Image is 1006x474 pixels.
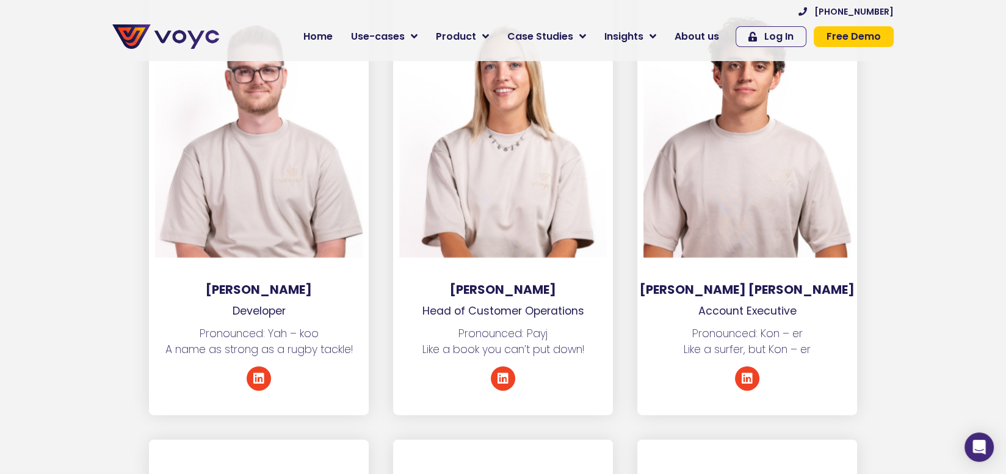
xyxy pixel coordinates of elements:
span: [PHONE_NUMBER] [814,7,894,16]
span: Insights [604,29,643,44]
h3: [PERSON_NAME] [PERSON_NAME] [637,282,857,297]
p: Developer [149,303,369,319]
span: About us [675,29,719,44]
a: About us [665,24,728,49]
h3: [PERSON_NAME] [393,282,613,297]
a: Insights [595,24,665,49]
p: Account Executive [637,303,857,319]
a: Product [427,24,498,49]
span: Product [436,29,476,44]
p: Pronounced: Kon – er Like a surfer, but Kon – er [637,326,857,358]
span: Log In [764,32,794,42]
h3: [PERSON_NAME] [149,282,369,297]
span: Free Demo [827,32,881,42]
p: Pronounced: Yah – koo A name as strong as a rugby tackle! [149,326,369,358]
a: Use-cases [342,24,427,49]
div: Open Intercom Messenger [964,432,994,462]
a: Home [294,24,342,49]
p: Head of Customer Operations [393,303,613,319]
span: Use-cases [351,29,405,44]
a: Case Studies [498,24,595,49]
a: Free Demo [814,26,894,47]
span: Home [303,29,333,44]
img: voyc-full-logo [112,24,219,49]
a: [PHONE_NUMBER] [798,7,894,16]
a: Log In [736,26,806,47]
span: Case Studies [507,29,573,44]
p: Pronounced: Payj Like a book you can’t put down! [393,326,613,358]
